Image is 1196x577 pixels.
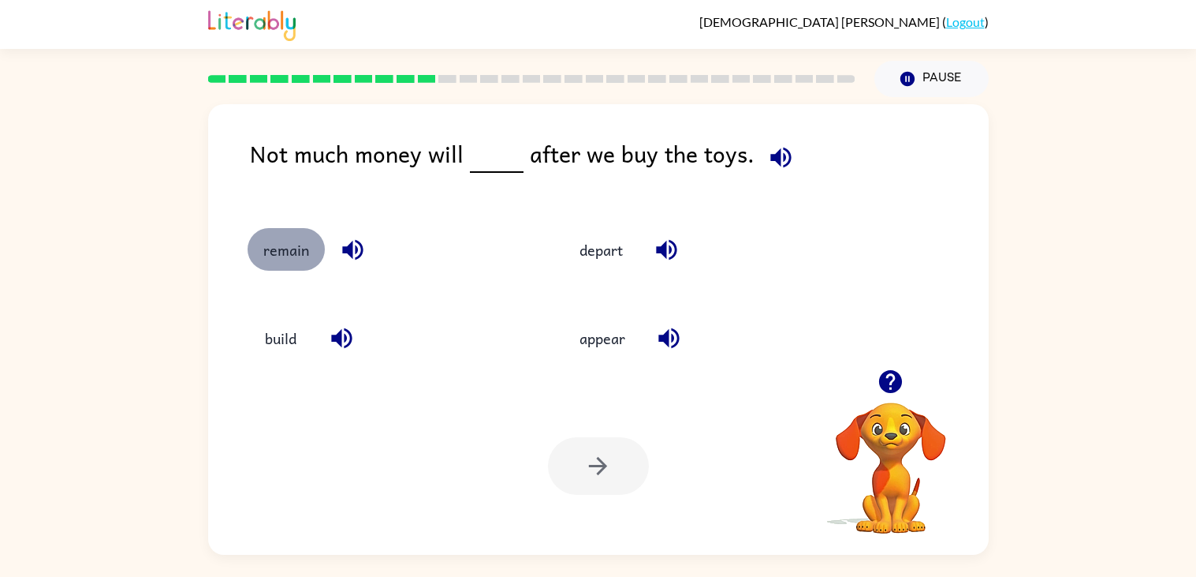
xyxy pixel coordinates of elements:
[874,61,989,97] button: Pause
[248,228,325,271] button: remain
[208,6,296,41] img: Literably
[812,378,970,536] video: Your browser must support playing .mp4 files to use Literably. Please try using another browser.
[564,317,641,360] button: appear
[564,228,639,271] button: depart
[946,14,985,29] a: Logout
[250,136,989,197] div: Not much money will after we buy the toys.
[248,317,314,360] button: build
[699,14,942,29] span: [DEMOGRAPHIC_DATA] [PERSON_NAME]
[699,14,989,29] div: ( )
